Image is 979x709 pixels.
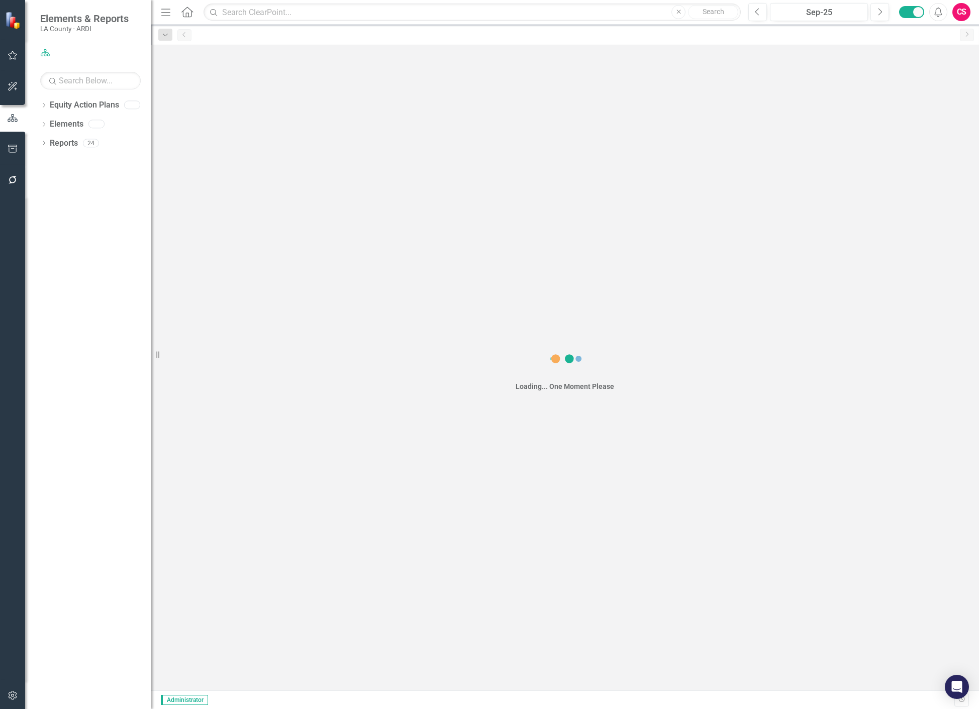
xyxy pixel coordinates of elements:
span: Elements & Reports [40,13,129,25]
img: ClearPoint Strategy [5,12,23,29]
small: LA County - ARDI [40,25,129,33]
input: Search Below... [40,72,141,89]
div: Sep-25 [773,7,864,19]
a: Equity Action Plans [50,99,119,111]
div: 24 [83,139,99,147]
span: Administrator [161,695,208,705]
a: Elements [50,119,83,130]
div: Open Intercom Messenger [945,675,969,699]
button: Search [688,5,738,19]
span: Search [703,8,724,16]
button: CS [952,3,970,21]
a: Reports [50,138,78,149]
input: Search ClearPoint... [204,4,741,21]
div: Loading... One Moment Please [516,381,614,391]
button: Sep-25 [770,3,868,21]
